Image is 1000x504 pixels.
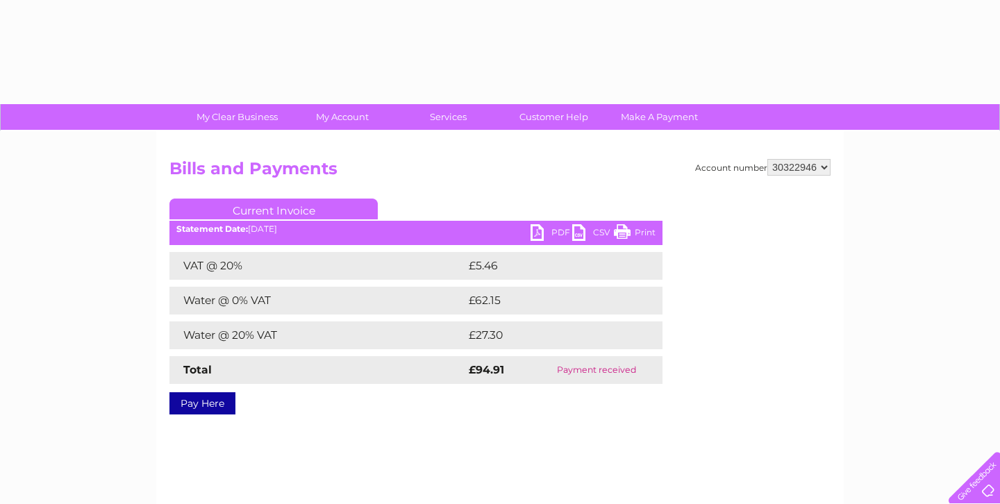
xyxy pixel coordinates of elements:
a: CSV [572,224,614,244]
a: Pay Here [169,392,235,414]
h2: Bills and Payments [169,159,831,185]
a: Print [614,224,656,244]
a: Current Invoice [169,199,378,219]
td: VAT @ 20% [169,252,465,280]
a: Customer Help [497,104,611,130]
a: My Clear Business [180,104,294,130]
td: £62.15 [465,287,633,314]
strong: Total [183,363,212,376]
a: Services [391,104,506,130]
div: Account number [695,159,831,176]
strong: £94.91 [469,363,504,376]
a: My Account [285,104,400,130]
a: Make A Payment [602,104,717,130]
b: Statement Date: [176,224,248,234]
td: Water @ 0% VAT [169,287,465,314]
td: £27.30 [465,321,634,349]
td: Water @ 20% VAT [169,321,465,349]
a: PDF [531,224,572,244]
div: [DATE] [169,224,662,234]
td: Payment received [531,356,662,384]
td: £5.46 [465,252,631,280]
